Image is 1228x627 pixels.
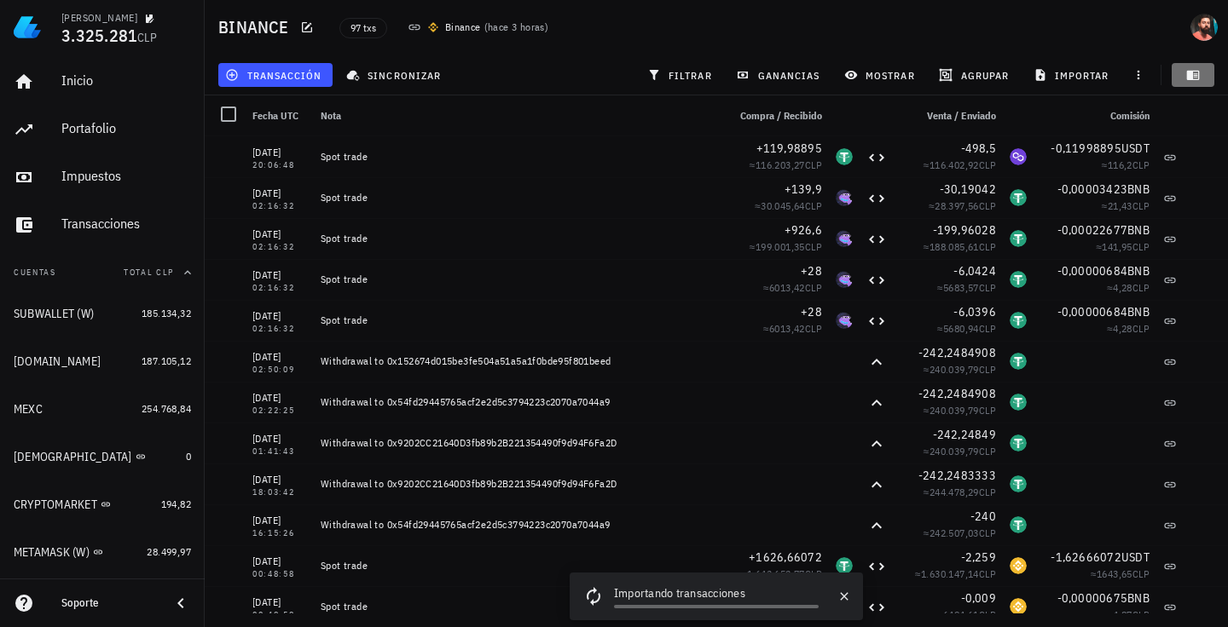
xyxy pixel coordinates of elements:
[930,486,979,498] span: 244.478,29
[1051,141,1121,156] span: -0,11998895
[252,430,307,447] div: [DATE]
[1121,549,1150,565] span: USDT
[186,450,191,463] span: 0
[979,240,996,253] span: CLP
[1127,222,1150,238] span: BNB
[953,263,996,279] span: -6,0424
[943,608,979,621] span: 6494,61
[1102,240,1132,253] span: 141,95
[937,281,996,294] span: ≈
[1097,567,1132,580] span: 1643,65
[961,549,997,565] span: -2,259
[1057,181,1128,197] span: -0,00003423
[321,518,713,532] div: Withdrawal to 0x54fd29445765acf2e2d5c3794223c2070a7044a9
[1026,63,1120,87] button: importar
[252,161,307,170] div: 20:06:48
[979,158,996,171] span: CLP
[979,486,996,498] span: CLP
[651,68,712,82] span: filtrar
[7,204,198,245] a: Transacciones
[769,322,805,335] span: 6013,42
[14,402,43,417] div: MEXC
[785,222,823,238] span: +926,6
[1190,14,1218,41] div: avatar
[1132,199,1150,212] span: CLP
[147,545,191,558] span: 28.499,97
[321,436,713,450] div: Withdrawal to 0x9202CC21640D3fb89b2B221354490f9d94F6Fa2D
[252,109,298,122] span: Fecha UTC
[1037,68,1109,82] span: importar
[785,181,823,197] span: +139,9
[740,109,822,122] span: Compra / Recibido
[428,22,438,32] img: 270.png
[979,281,996,294] span: CLP
[979,445,996,457] span: CLP
[321,600,713,613] div: Spot trade
[750,240,822,253] span: ≈
[488,20,545,33] span: hace 3 horas
[1107,608,1150,621] span: ≈
[961,590,997,606] span: -0,009
[979,404,996,417] span: CLP
[142,307,191,319] span: 185.134,32
[747,567,805,580] span: 1.643.652,77
[836,148,853,165] div: USDT-icon
[953,304,996,319] span: -6,0396
[848,68,915,82] span: mostrar
[1010,148,1027,165] div: POL-icon
[979,199,996,212] span: CLP
[321,109,341,122] span: Nota
[749,549,822,565] span: +1626,66072
[1057,263,1128,279] span: -0,00000684
[930,158,979,171] span: 116.402,92
[1108,199,1132,212] span: 21,43
[805,567,822,580] span: CLP
[1010,394,1027,411] div: USDT-icon
[930,526,979,539] span: 242.507,03
[961,141,997,156] span: -498,5
[252,611,307,619] div: 00:48:58
[1132,158,1150,171] span: CLP
[246,95,314,136] div: Fecha UTC
[61,596,157,610] div: Soporte
[739,68,820,82] span: ganancias
[1113,281,1132,294] span: 4,28
[252,471,307,488] div: [DATE]
[763,322,822,335] span: ≈
[1113,608,1132,621] span: 4,87
[161,498,191,510] span: 194,82
[943,281,979,294] span: 5683,57
[7,436,198,477] a: [DEMOGRAPHIC_DATA] 0
[924,404,996,417] span: ≈
[252,488,307,497] div: 18:03:42
[218,63,333,87] button: transacción
[915,567,996,580] span: ≈
[924,486,996,498] span: ≈
[321,559,713,572] div: Spot trade
[7,484,198,525] a: CRYPTOMARKET 194,82
[929,199,996,212] span: ≈
[1121,141,1150,156] span: USDT
[924,526,996,539] span: ≈
[930,363,979,376] span: 240.039,79
[756,240,805,253] span: 199.001,35
[61,216,191,232] div: Transacciones
[640,63,722,87] button: filtrar
[979,322,996,335] span: CLP
[937,608,996,621] span: ≈
[933,222,997,238] span: -199,96028
[918,345,996,360] span: -242,2484908
[61,120,191,136] div: Portafolio
[756,158,805,171] span: 116.203,27
[229,68,321,82] span: transacción
[805,199,822,212] span: CLP
[14,545,90,560] div: METAMASK (W)
[942,68,1009,82] span: agrupar
[1010,312,1027,329] div: USDT-icon
[7,341,198,382] a: [DOMAIN_NAME] 187.105,12
[445,19,481,36] div: Binance
[943,322,979,335] span: 5680,94
[1113,322,1132,335] span: 4,28
[1010,475,1027,492] div: USDT-icon
[321,313,713,327] div: Spot trade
